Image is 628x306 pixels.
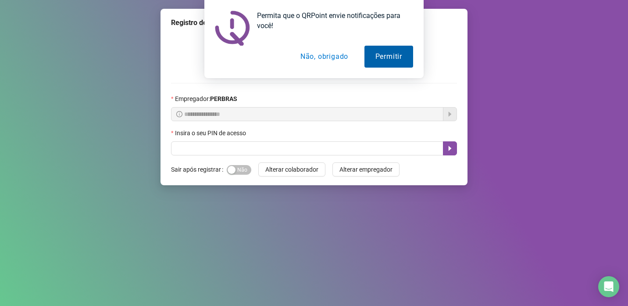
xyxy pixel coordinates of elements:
[364,46,413,68] button: Permitir
[176,111,182,117] span: info-circle
[332,162,400,176] button: Alterar empregador
[215,11,250,46] img: notification icon
[265,165,318,174] span: Alterar colaborador
[289,46,359,68] button: Não, obrigado
[171,128,252,138] label: Insira o seu PIN de acesso
[339,165,392,174] span: Alterar empregador
[598,276,619,297] div: Open Intercom Messenger
[171,162,227,176] label: Sair após registrar
[250,11,413,31] div: Permita que o QRPoint envie notificações para você!
[446,145,453,152] span: caret-right
[210,95,237,102] strong: PERBRAS
[258,162,325,176] button: Alterar colaborador
[175,94,237,104] span: Empregador :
